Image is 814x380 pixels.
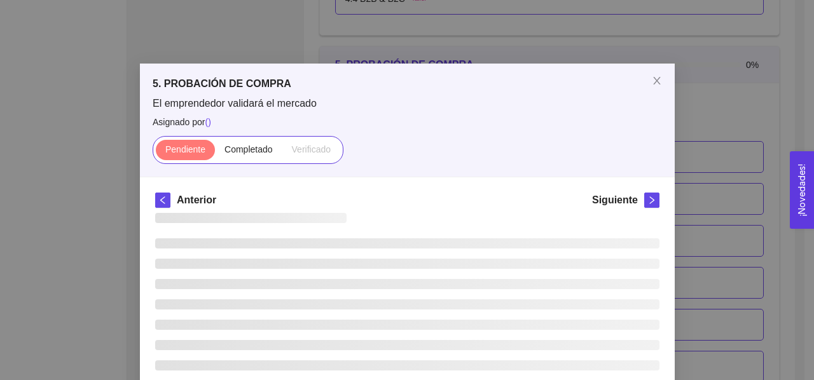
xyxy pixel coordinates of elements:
[153,115,662,129] span: Asignado por
[153,97,662,111] span: El emprendedor validará el mercado
[790,151,814,229] button: Open Feedback Widget
[224,144,273,154] span: Completado
[644,193,659,208] button: right
[177,193,216,208] h5: Anterior
[652,76,662,86] span: close
[205,117,210,127] span: ( )
[645,196,659,205] span: right
[291,144,330,154] span: Verificado
[165,144,205,154] span: Pendiente
[639,64,675,99] button: Close
[153,76,662,92] h5: 5. PROBACIÓN DE COMPRA
[591,193,637,208] h5: Siguiente
[155,193,170,208] button: left
[156,196,170,205] span: left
